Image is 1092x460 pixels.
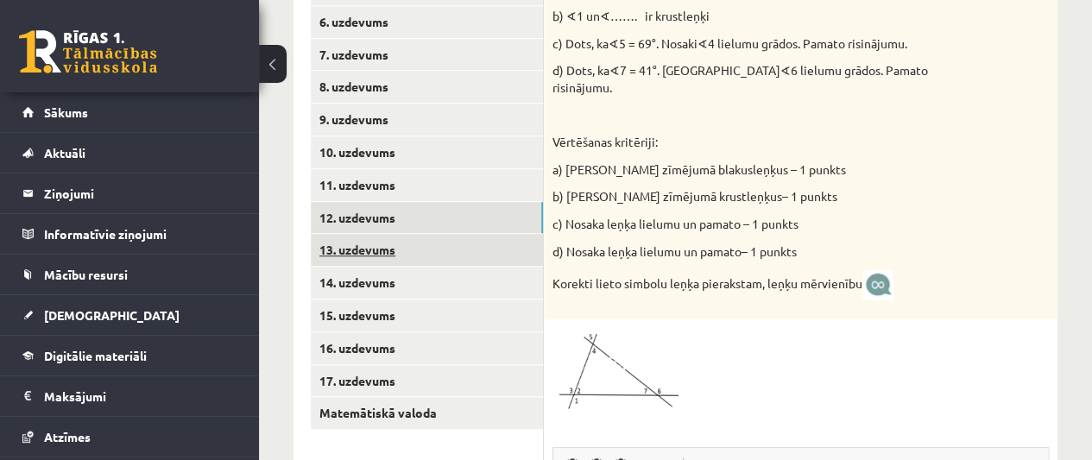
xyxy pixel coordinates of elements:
p: d) Nosaka leņķa lielumu un pamato– 1 punkts [552,243,963,261]
a: Atzīmes [22,417,237,457]
: ∢ [609,62,620,78]
p: d) Dots, ka 7 = 41 . [GEOGRAPHIC_DATA] 6 lielumu grādos. Pamato risinājumu. [552,62,963,96]
p: Korekti lieto simbolu leņķa pierakstam, leņķu mērvienību [552,270,963,300]
span: Sākums [44,104,88,120]
: ° [652,35,656,51]
p: 1 un ……. ir krustleņķi [552,8,963,25]
a: Ziņojumi [22,173,237,213]
: b) ∢ [552,8,577,23]
a: 10. uzdevums [311,136,543,168]
a: 12. uzdevums [311,202,543,234]
a: 17. uzdevums [311,365,543,397]
: ∢ [780,62,791,78]
a: Digitālie materiāli [22,336,237,375]
a: 8. uzdevums [311,71,543,103]
a: Mācību resursi [22,255,237,294]
a: 15. uzdevums [311,299,543,331]
a: Maksājumi [22,376,237,416]
p: b) [PERSON_NAME] zīmējumā krustleņķus– 1 punkts [552,188,963,205]
span: [DEMOGRAPHIC_DATA] [44,307,180,323]
legend: Maksājumi [44,376,237,416]
: ∢ [600,8,610,23]
: ∢ [697,35,708,51]
a: 14. uzdevums [311,267,543,299]
a: Sākums [22,92,237,132]
span: Digitālie materiāli [44,348,147,363]
p: a) [PERSON_NAME] zīmējumā blakusleņķus – 1 punkts [552,161,963,179]
: ° [653,62,657,78]
a: Rīgas 1. Tālmācības vidusskola [19,30,157,73]
p: Vērtēšanas kritēriji: [552,134,963,151]
legend: Informatīvie ziņojumi [44,214,237,254]
span: Mācību resursi [44,267,128,282]
: ∢ [609,35,619,51]
a: 6. uzdevums [311,6,543,38]
span: Atzīmes [44,429,91,444]
a: 7. uzdevums [311,39,543,71]
a: 9. uzdevums [311,104,543,135]
img: 1.png [552,328,682,413]
span: Aktuāli [44,145,85,161]
a: 11. uzdevums [311,169,543,201]
body: Bagātinātā teksta redaktors, wiswyg-editor-user-answer-47433780557320 [17,17,477,35]
p: c) Nosaka leņķa lielumu un pamato – 1 punkts [552,216,963,233]
legend: Ziņojumi [44,173,237,213]
a: [DEMOGRAPHIC_DATA] [22,295,237,335]
a: Matemātiskā valoda [311,397,543,429]
p: c) Dots, ka 5 = 69 . Nosaki 4 lielumu grādos. Pamato risinājumu. [552,35,963,53]
a: Informatīvie ziņojumi [22,214,237,254]
a: 16. uzdevums [311,332,543,364]
a: 13. uzdevums [311,234,543,266]
a: Aktuāli [22,133,237,173]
